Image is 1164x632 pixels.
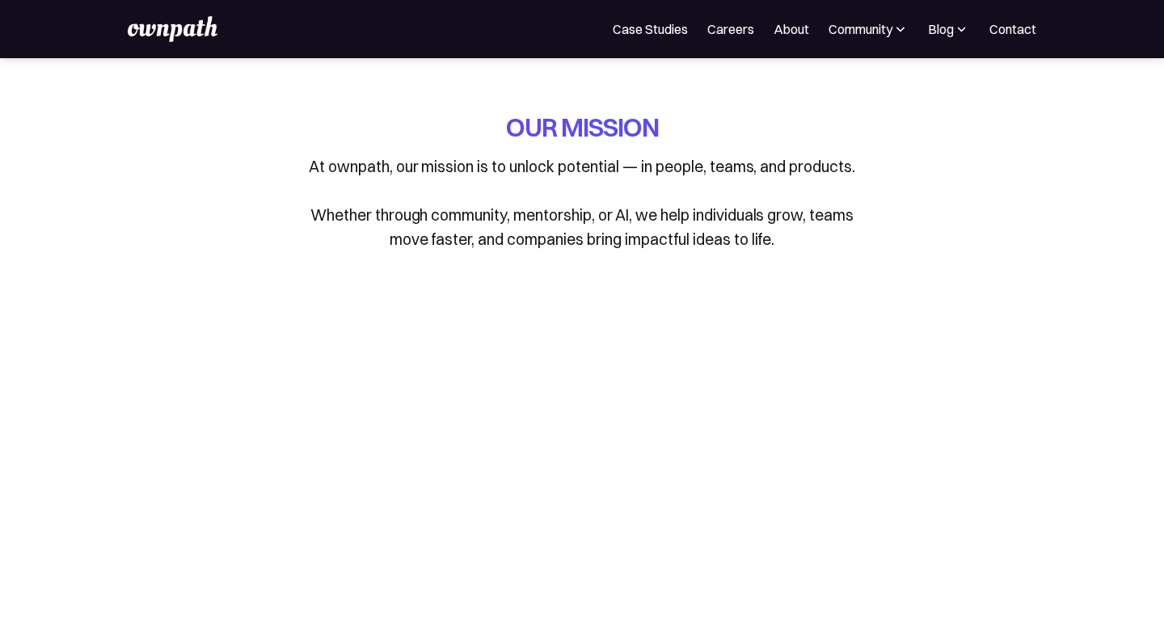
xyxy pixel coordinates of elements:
div: Community [829,19,892,39]
div: Blog [928,19,970,39]
a: Careers [707,19,754,39]
a: Case Studies [613,19,688,39]
div: Community [829,19,909,39]
a: Contact [989,19,1036,39]
a: About [774,19,809,39]
div: Blog [928,19,954,39]
h1: OUR MISSION [506,110,659,145]
p: At ownpath, our mission is to unlock potential — in people, teams, and products. Whether through ... [299,154,865,251]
